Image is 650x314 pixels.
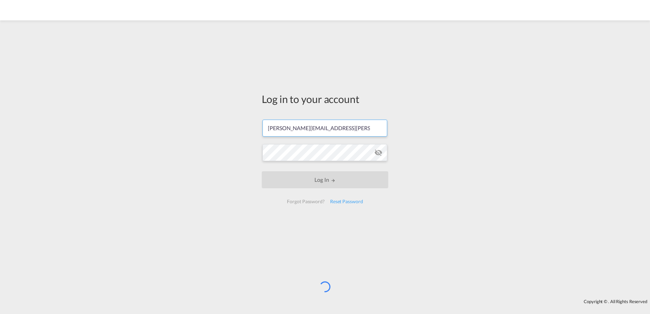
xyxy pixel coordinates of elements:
[284,195,327,208] div: Forgot Password?
[327,195,366,208] div: Reset Password
[374,149,382,157] md-icon: icon-eye-off
[262,120,387,137] input: Enter email/phone number
[262,92,388,106] div: Log in to your account
[262,171,388,188] button: LOGIN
